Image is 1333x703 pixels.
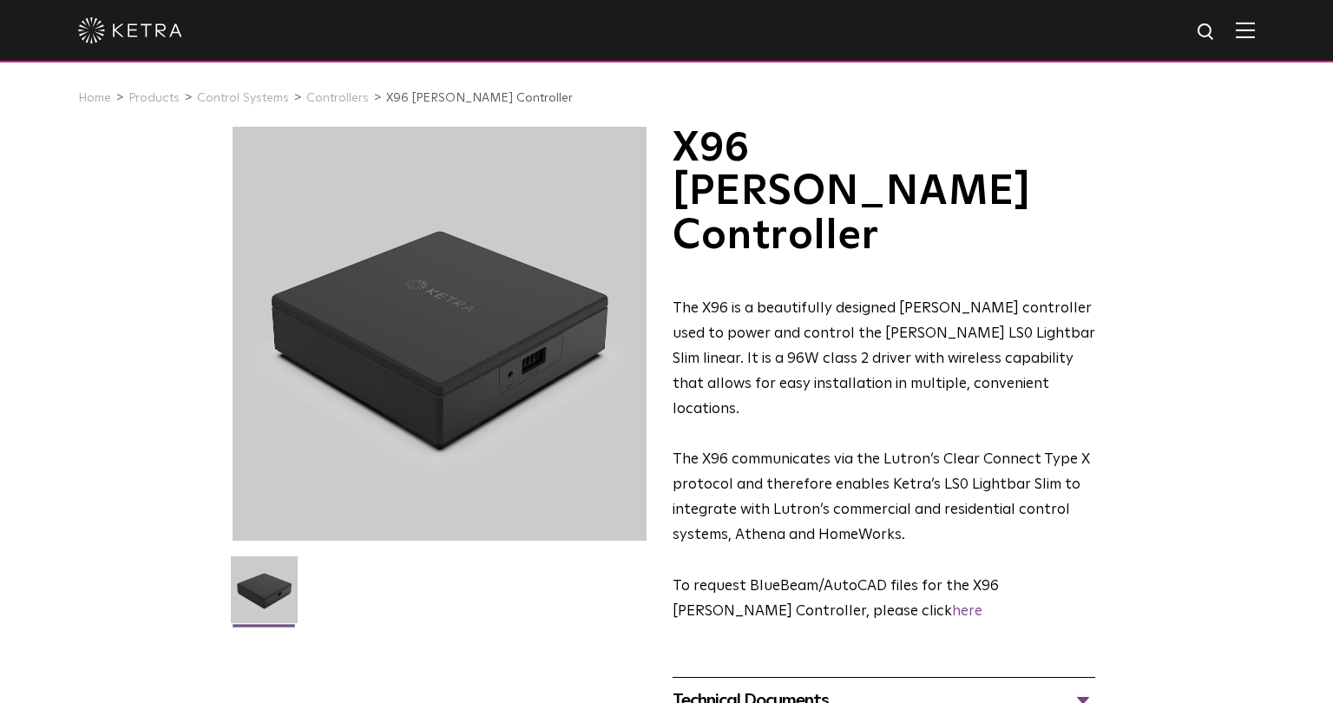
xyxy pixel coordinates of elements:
a: Controllers [306,92,369,104]
a: here [952,604,982,619]
h1: X96 [PERSON_NAME] Controller [673,127,1095,258]
a: X96 [PERSON_NAME] Controller [386,92,573,104]
img: X96-Controller-2021-Web-Square [231,556,298,636]
span: The X96 communicates via the Lutron’s Clear Connect Type X protocol and therefore enables Ketra’s... [673,452,1090,542]
span: ​To request BlueBeam/AutoCAD files for the X96 [PERSON_NAME] Controller, please click [673,579,999,619]
img: Hamburger%20Nav.svg [1236,22,1255,38]
img: ketra-logo-2019-white [78,17,182,43]
span: The X96 is a beautifully designed [PERSON_NAME] controller used to power and control the [PERSON_... [673,301,1095,417]
img: search icon [1196,22,1218,43]
a: Control Systems [197,92,289,104]
a: Products [128,92,180,104]
a: Home [78,92,111,104]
